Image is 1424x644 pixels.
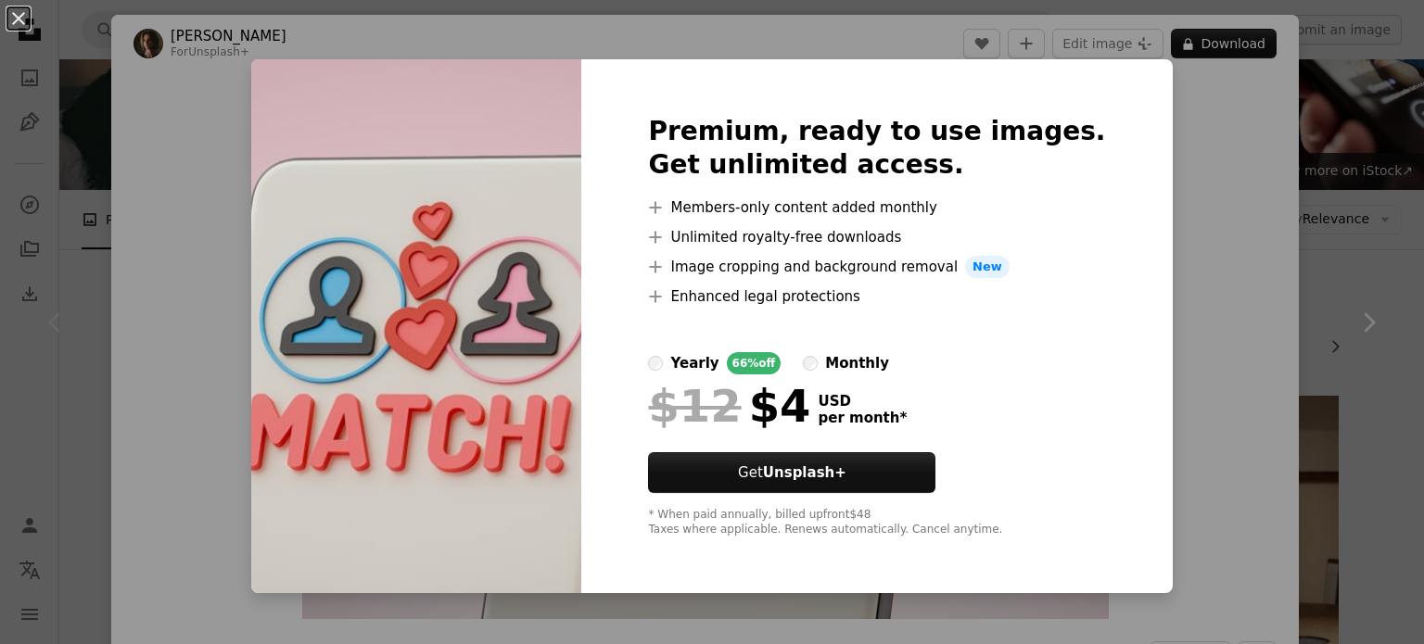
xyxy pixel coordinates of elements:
span: per month * [818,410,907,426]
li: Unlimited royalty-free downloads [648,226,1105,248]
li: Enhanced legal protections [648,285,1105,308]
div: yearly [670,352,718,374]
span: USD [818,393,907,410]
span: $12 [648,382,741,430]
span: New [965,256,1010,278]
div: 66% off [727,352,782,374]
div: * When paid annually, billed upfront $48 Taxes where applicable. Renews automatically. Cancel any... [648,508,1105,537]
div: monthly [825,352,889,374]
h2: Premium, ready to use images. Get unlimited access. [648,115,1105,182]
li: Image cropping and background removal [648,256,1105,278]
button: GetUnsplash+ [648,452,935,493]
input: yearly66%off [648,356,663,371]
li: Members-only content added monthly [648,196,1105,219]
strong: Unsplash+ [763,464,846,481]
div: $4 [648,382,810,430]
input: monthly [803,356,818,371]
img: premium_photo-1718474619729-614219d6b7df [251,59,581,593]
